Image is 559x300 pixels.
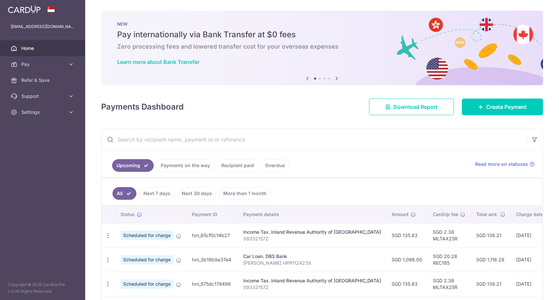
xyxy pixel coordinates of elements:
a: Learn more about Bank Transfer [117,59,199,65]
h5: Pay internationally via Bank Transfer at $0 fees [117,29,527,40]
span: Scheduled for charge [120,231,173,240]
th: Payment details [238,206,386,223]
p: NEW [117,21,527,27]
a: Create Payment [462,99,543,115]
td: SGD 1,116.28 [471,247,511,272]
td: txn_3b19b9a37e4 [187,247,238,272]
td: SGD 2.38 MLTAX25R [428,272,471,296]
a: Recipient paid [217,159,258,172]
span: Refer & Save [21,77,65,84]
img: Bank transfer banner [101,11,543,85]
iframe: Opens a widget where you can find more information [516,280,552,297]
span: Settings [21,109,65,116]
td: SGD 20.28 REC185 [428,247,471,272]
td: SGD 138.21 [471,272,511,296]
th: Payment ID [187,206,238,223]
h4: Payments Dashboard [101,101,184,113]
td: SGD 135.83 [386,272,428,296]
input: Search by recipient name, payment id or reference [101,129,527,150]
td: SGD 1,096.00 [386,247,428,272]
a: Overdue [261,159,289,172]
td: [DATE] [511,272,556,296]
td: SGD 2.38 MLTAX25R [428,223,471,247]
td: txn_65cf0c14b27 [187,223,238,247]
h6: Zero processing fees and lowered transfer cost for your overseas expenses [117,43,527,51]
td: [DATE] [511,223,556,247]
span: Support [21,93,65,100]
p: [PERSON_NAME] HPR112423X [243,260,381,266]
span: Scheduled for charge [120,279,173,289]
td: txn_575dc179496 [187,272,238,296]
span: Charge date [516,211,543,218]
p: S9332157Z [243,235,381,242]
a: Upcoming [112,159,154,172]
span: Download Report [393,103,438,111]
a: Read more on statuses [475,161,535,167]
img: CardUp [8,5,41,13]
a: More than 1 month [219,187,271,200]
p: S9332157Z [243,284,381,291]
span: Read more on statuses [475,161,528,167]
span: Pay [21,61,65,68]
a: Next 30 days [177,187,216,200]
div: Income Tax. Inland Revenue Authority of [GEOGRAPHIC_DATA] [243,229,381,235]
a: All [112,187,136,200]
span: Create Payment [486,103,527,111]
td: SGD 135.83 [386,223,428,247]
span: Amount [392,211,409,218]
a: Download Report [369,99,454,115]
td: [DATE] [511,247,556,272]
span: CardUp fee [433,211,458,218]
p: [EMAIL_ADDRESS][DOMAIN_NAME] [11,23,75,30]
span: Home [21,45,65,52]
span: Status [120,211,135,218]
div: Car Loan. DBS Bank [243,253,381,260]
a: Payments on the way [156,159,214,172]
span: Total amt. [476,211,498,218]
a: Next 7 days [139,187,175,200]
td: SGD 138.21 [471,223,511,247]
div: Income Tax. Inland Revenue Authority of [GEOGRAPHIC_DATA] [243,277,381,284]
span: Scheduled for charge [120,255,173,264]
